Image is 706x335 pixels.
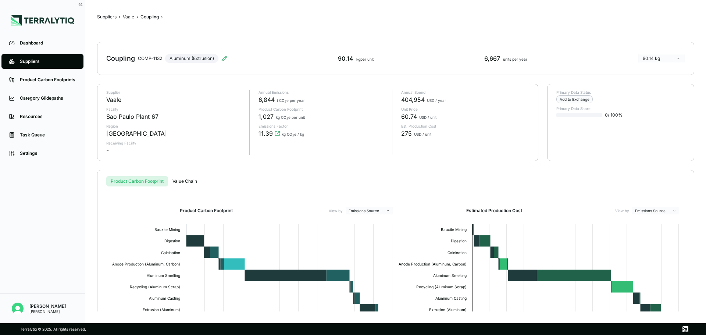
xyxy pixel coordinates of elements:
[448,250,467,255] text: Calcination
[401,124,529,128] p: Est. Production Cost
[9,300,26,317] button: Open user button
[161,250,180,255] text: Calcination
[401,112,417,121] span: 60.74
[97,14,117,20] button: Suppliers
[106,54,135,63] div: Coupling
[419,115,436,120] span: USD / unit
[20,150,76,156] div: Settings
[401,90,529,95] p: Annual Spend
[556,90,685,95] p: Primary Data Status
[29,303,66,309] div: [PERSON_NAME]
[106,95,121,104] div: Vaale
[615,209,629,213] label: View by
[356,57,374,61] span: kg per unit
[292,134,294,137] sub: 2
[106,90,243,95] p: Supplier
[106,176,168,186] button: Product Carbon Footprint
[161,14,163,20] span: ›
[143,307,180,312] text: Extrusion (Aluminum)
[274,131,280,136] svg: View audit trail
[11,15,74,26] img: Logo
[329,209,343,213] label: View by
[258,124,386,128] p: Emissions Factor
[346,207,393,214] button: Emissions Source
[130,285,180,289] text: Recycling (Aluminum Scrap)
[632,207,679,214] button: Emissions Source
[136,14,138,20] span: ›
[138,56,162,61] div: COMP-1132
[20,114,76,120] div: Resources
[106,112,158,121] div: Sao Paulo Plant 67
[556,95,593,103] div: Add to Exchange
[451,239,467,243] text: Digestion
[286,117,288,120] sub: 2
[338,54,374,63] div: 90.14
[149,296,180,301] text: Aluminum Casting
[435,296,467,301] text: Aluminum Casting
[106,129,167,138] div: [GEOGRAPHIC_DATA]
[119,14,121,20] span: ›
[414,132,431,136] span: USD / unit
[20,132,76,138] div: Task Queue
[20,95,76,101] div: Category Glidepaths
[147,273,180,278] text: Aluminum Smelting
[638,54,685,63] button: 90.14 kg
[427,98,446,103] span: USD / year
[258,112,274,121] span: 1,027
[441,227,467,232] text: Bauxite Mining
[466,208,522,214] h2: Estimated Production Cost
[285,100,286,103] sub: 2
[484,54,527,63] div: 6,667
[258,107,386,111] p: Product Carbon Footprint
[258,129,273,138] span: 11.39
[20,40,76,46] div: Dashboard
[20,58,76,64] div: Suppliers
[20,77,76,83] div: Product Carbon Footprints
[106,141,243,145] p: Receiving Facility
[258,95,275,104] span: 6,844
[106,146,109,155] div: -
[180,208,233,214] h2: Product Carbon Footprint
[399,262,467,266] text: Anode Production (Aluminum, Carbon)
[112,262,180,266] text: Anode Production (Aluminum, Carbon)
[154,227,180,232] text: Bauxite Mining
[433,273,467,278] text: Aluminum Smelting
[106,124,243,128] p: Region
[503,57,527,61] span: units per year
[123,14,134,20] button: Vaale
[401,107,529,111] p: Unit Price
[277,98,305,103] span: t CO e per year
[168,176,202,186] button: Value Chain
[106,107,243,111] p: Facility
[12,303,24,314] img: Anirudh Verma
[140,14,159,20] div: Coupling
[258,90,386,95] p: Annual Emissions
[416,285,467,289] text: Recycling (Aluminum Scrap)
[282,132,304,136] span: kg CO e / kg
[29,309,66,314] div: [PERSON_NAME]
[605,112,623,118] span: 0 / 100 %
[276,115,305,120] span: kg CO e per unit
[401,95,425,104] span: 404,954
[401,129,412,138] span: 275
[164,239,180,243] text: Digestion
[429,307,467,312] text: Extrusion (Aluminum)
[556,106,685,111] p: Primary Data Share
[106,176,685,186] div: s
